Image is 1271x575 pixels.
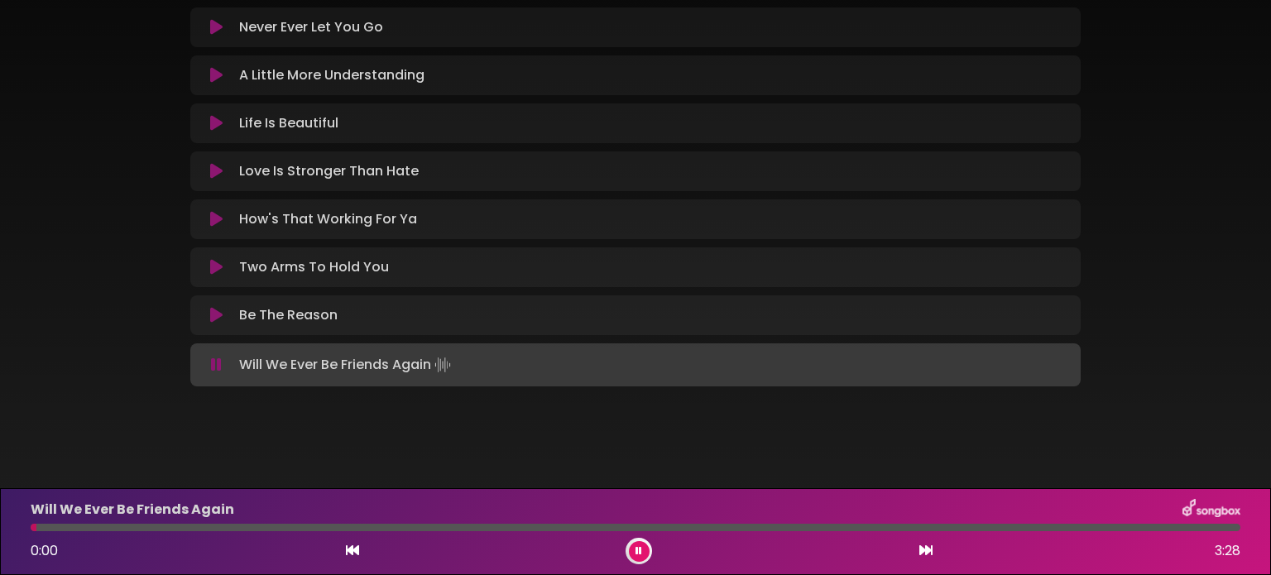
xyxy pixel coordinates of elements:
p: Life Is Beautiful [239,113,338,133]
p: Be The Reason [239,305,338,325]
p: Love Is Stronger Than Hate [239,161,419,181]
img: waveform4.gif [431,353,454,376]
p: Will We Ever Be Friends Again [239,353,454,376]
p: Two Arms To Hold You [239,257,389,277]
p: How's That Working For Ya [239,209,417,229]
p: A Little More Understanding [239,65,424,85]
p: Never Ever Let You Go [239,17,383,37]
